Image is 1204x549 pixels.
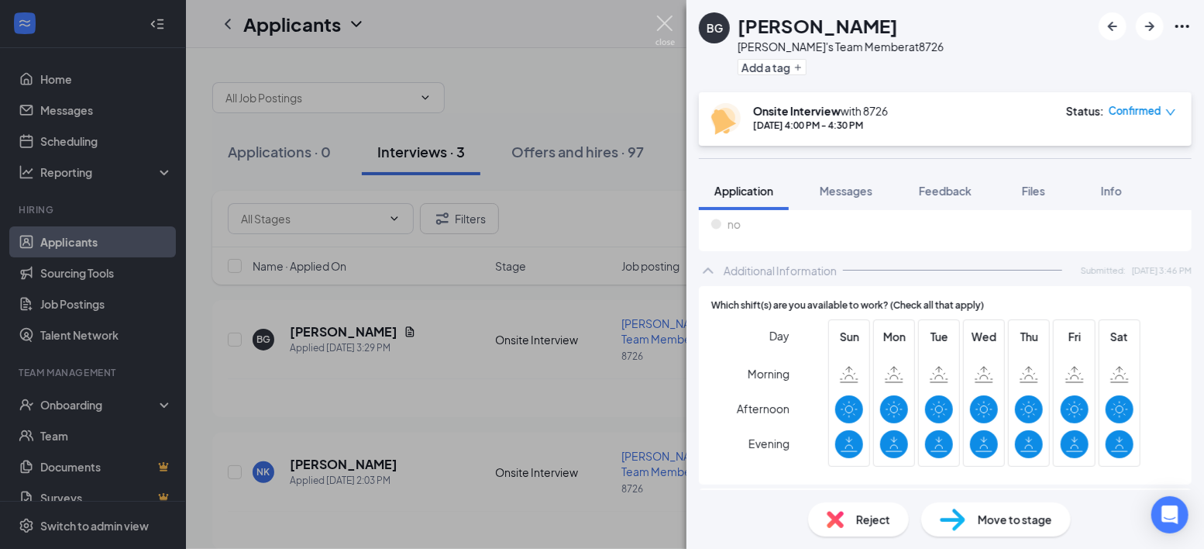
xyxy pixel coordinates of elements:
span: Reject [856,511,890,528]
span: Fri [1061,328,1089,345]
span: Thu [1015,328,1043,345]
div: [DATE] 4:00 PM - 4:30 PM [753,119,888,132]
span: Tue [925,328,953,345]
div: BG [707,20,723,36]
span: Info [1101,184,1122,198]
div: with 8726 [753,103,888,119]
span: Submitted: [1081,264,1126,277]
span: no [728,216,741,233]
svg: Ellipses [1173,17,1192,36]
button: PlusAdd a tag [738,59,807,75]
span: Evening [748,430,789,457]
span: down [1165,107,1176,118]
span: Which shift(s) are you available to work? (Check all that apply) [711,299,984,313]
span: Move to stage [978,511,1052,528]
span: Application [714,184,773,198]
svg: ArrowRight [1140,17,1159,36]
span: Files [1022,184,1045,198]
button: ArrowRight [1136,12,1164,40]
svg: Plus [793,63,803,72]
span: Mon [880,328,908,345]
h1: [PERSON_NAME] [738,12,898,39]
button: ArrowLeftNew [1099,12,1127,40]
b: Onsite Interview [753,104,841,118]
span: Sun [835,328,863,345]
span: Feedback [919,184,972,198]
div: [PERSON_NAME]'s Team Member at 8726 [738,39,944,54]
span: Messages [820,184,872,198]
span: Confirmed [1109,103,1161,119]
span: Afternoon [737,395,789,423]
span: Day [769,327,789,344]
span: [DATE] 3:46 PM [1132,264,1192,277]
div: Additional Information [724,263,837,278]
span: Wed [970,328,998,345]
div: Status : [1066,103,1104,119]
svg: ArrowLeftNew [1103,17,1122,36]
div: Open Intercom Messenger [1151,496,1189,533]
svg: ChevronUp [699,261,717,280]
span: Sat [1106,328,1133,345]
span: Morning [748,360,789,388]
